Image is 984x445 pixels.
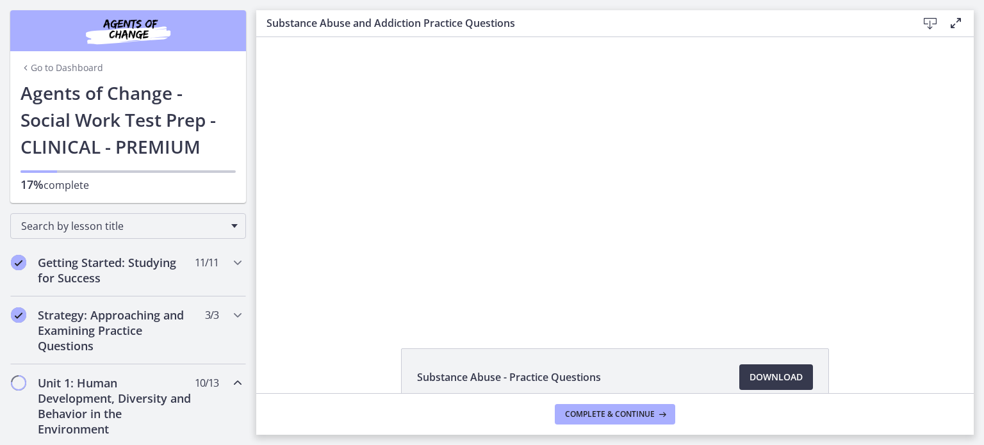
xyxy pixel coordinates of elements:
[417,369,601,385] span: Substance Abuse - Practice Questions
[20,79,236,160] h1: Agents of Change - Social Work Test Prep - CLINICAL - PREMIUM
[195,375,218,391] span: 10 / 13
[20,61,103,74] a: Go to Dashboard
[38,375,194,437] h2: Unit 1: Human Development, Diversity and Behavior in the Environment
[20,177,44,192] span: 17%
[21,219,225,233] span: Search by lesson title
[20,177,236,193] p: complete
[195,255,218,270] span: 11 / 11
[555,404,675,425] button: Complete & continue
[11,255,26,270] i: Completed
[565,409,655,419] span: Complete & continue
[38,307,194,353] h2: Strategy: Approaching and Examining Practice Questions
[739,364,813,390] a: Download
[256,37,974,319] iframe: Video Lesson
[266,15,897,31] h3: Substance Abuse and Addiction Practice Questions
[51,15,205,46] img: Agents of Change
[11,307,26,323] i: Completed
[10,213,246,239] div: Search by lesson title
[205,307,218,323] span: 3 / 3
[750,369,803,385] span: Download
[38,255,194,286] h2: Getting Started: Studying for Success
